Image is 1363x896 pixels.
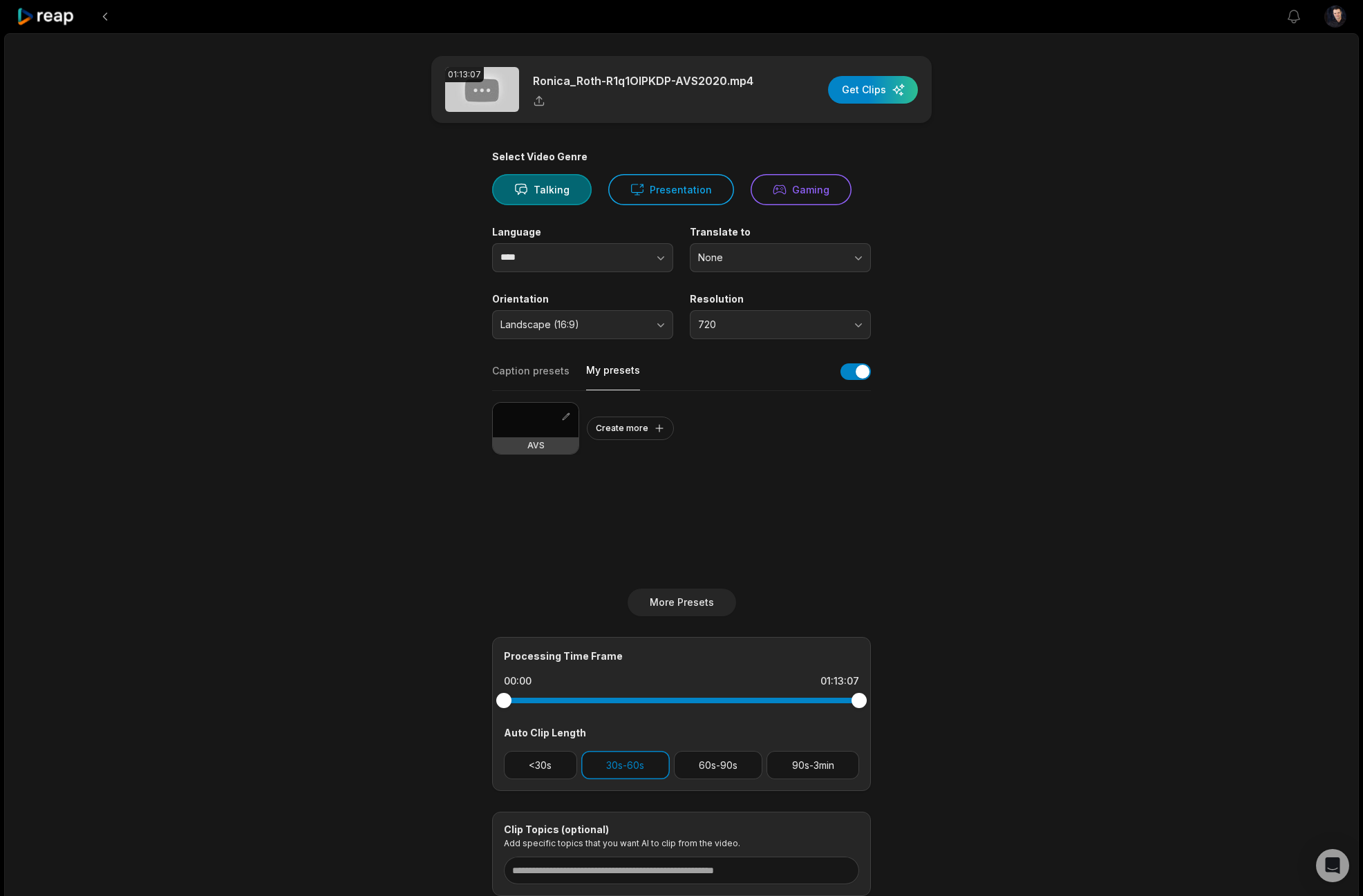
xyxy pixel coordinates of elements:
[500,318,646,331] span: Landscape (16:9)
[492,364,570,390] button: Caption presets
[1316,849,1349,882] div: Open Intercom Messenger
[504,674,532,688] div: 00:00
[504,823,859,836] div: Clip Topics (optional)
[492,310,673,339] button: Landscape (16:9)
[492,174,592,205] button: Talking
[492,293,673,305] label: Orientation
[828,76,918,104] button: Get Clips
[527,440,545,451] h3: AVS
[751,174,852,205] button: Gaming
[690,226,871,238] label: Translate to
[492,151,871,163] div: Select Video Genre
[504,649,859,663] div: Processing Time Frame
[533,73,753,89] p: Ronica_Roth-R1q1OlPKDP-AVS2020.mp4
[608,174,734,205] button: Presentation
[690,243,871,272] button: None
[504,838,859,848] p: Add specific topics that you want AI to clip from the video.
[504,725,859,740] div: Auto Clip Length
[698,251,843,264] span: None
[581,751,670,779] button: 30s-60s
[690,310,871,339] button: 720
[628,589,736,616] button: More Presets
[445,67,484,82] div: 01:13:07
[674,751,763,779] button: 60s-90s
[820,674,859,688] div: 01:13:07
[587,417,674,440] button: Create more
[767,751,859,779] button: 90s-3min
[698,318,843,331] span: 720
[492,226,673,238] label: Language
[504,751,577,779] button: <30s
[586,363,640,390] button: My presets
[690,293,871,305] label: Resolution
